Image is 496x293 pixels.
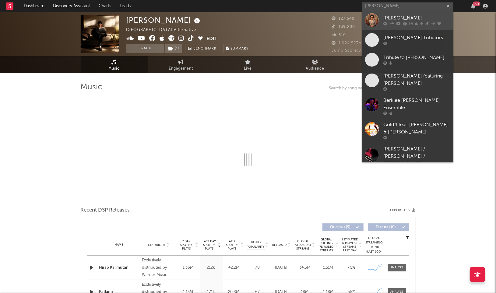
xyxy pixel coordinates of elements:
span: Global Rolling 7D Audio Streams [318,238,335,252]
span: Summary [231,47,249,50]
button: Export CSV [390,209,416,212]
a: Playlists/Charts [349,56,416,73]
a: Berklee [PERSON_NAME] Ensemble [362,94,453,118]
a: [PERSON_NAME] / [PERSON_NAME] / [PERSON_NAME] [362,143,453,174]
a: Hirap Kalimutan [99,265,139,271]
span: Live [244,65,252,72]
span: 139,200 [332,25,355,29]
a: [PERSON_NAME] [362,10,453,30]
a: Tribute to [PERSON_NAME] [362,50,453,70]
button: Track [126,44,164,53]
a: Engagement [148,56,215,73]
button: 99+ [471,4,475,9]
div: [PERSON_NAME] Tributors [383,34,450,42]
div: [PERSON_NAME] featuring [PERSON_NAME] [383,73,450,87]
span: Engagement [169,65,193,72]
div: [GEOGRAPHIC_DATA] | Alternative [126,26,203,34]
span: Recent DSP Releases [81,207,130,214]
div: 99 + [473,2,480,6]
span: Last Day Spotify Plays [201,240,217,250]
div: [PERSON_NAME] [383,15,450,22]
button: Features(0) [368,223,409,231]
a: [PERSON_NAME] Tributors [362,30,453,50]
div: [PERSON_NAME] [126,15,202,25]
div: 1.36M [178,265,198,271]
button: Edit [207,35,218,43]
div: 42.2M [224,265,244,271]
span: Music [108,65,120,72]
div: Exclusively distributed by Warner Music Philippines, © [DATE][PERSON_NAME] [142,257,175,279]
span: Estimated % Playlist Streams Last Day [342,238,358,252]
span: 127,549 [332,17,355,21]
a: [PERSON_NAME] featuring [PERSON_NAME] [362,70,453,94]
div: 212k [201,265,221,271]
span: 1,924,523 Monthly Listeners [332,41,396,45]
a: Live [215,56,282,73]
span: Released [273,243,287,247]
a: Music [81,56,148,73]
span: Spotify Popularity [247,240,265,249]
span: Audience [306,65,324,72]
div: Berklee [PERSON_NAME] Ensemble [383,97,450,112]
button: Summary [223,44,252,53]
span: ATD Spotify Plays [224,240,240,250]
div: <5% [342,265,362,271]
div: 1.51M [318,265,339,271]
div: Global Streaming Trend (Last 60D) [365,236,383,254]
div: [PERSON_NAME] / [PERSON_NAME] / [PERSON_NAME] [383,146,450,167]
a: Benchmark [185,44,220,53]
span: 510 [332,33,346,37]
span: Benchmark [194,45,217,53]
div: 34.3M [295,265,315,271]
div: [DATE] [271,265,292,271]
span: Global ATD Audio Streams [295,240,311,250]
span: Originals ( 9 ) [326,226,354,229]
span: Jump Score: 83.6 [332,49,368,53]
input: Search for artists [362,2,453,10]
div: 70 [247,265,268,271]
span: Features ( 0 ) [372,226,400,229]
span: Copyright [148,243,166,247]
span: ( 1 ) [164,44,182,53]
div: Name [99,243,139,247]
a: Audience [282,56,349,73]
div: Tribute to [PERSON_NAME] [383,54,450,61]
button: (1) [165,44,182,53]
a: Gold 1 feat. [PERSON_NAME] & [PERSON_NAME] [362,118,453,143]
div: Gold 1 feat. [PERSON_NAME] & [PERSON_NAME] [383,121,450,136]
button: Originals(9) [322,223,364,231]
span: 7 Day Spotify Plays [178,240,195,250]
input: Search by song name or URL [326,86,390,91]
